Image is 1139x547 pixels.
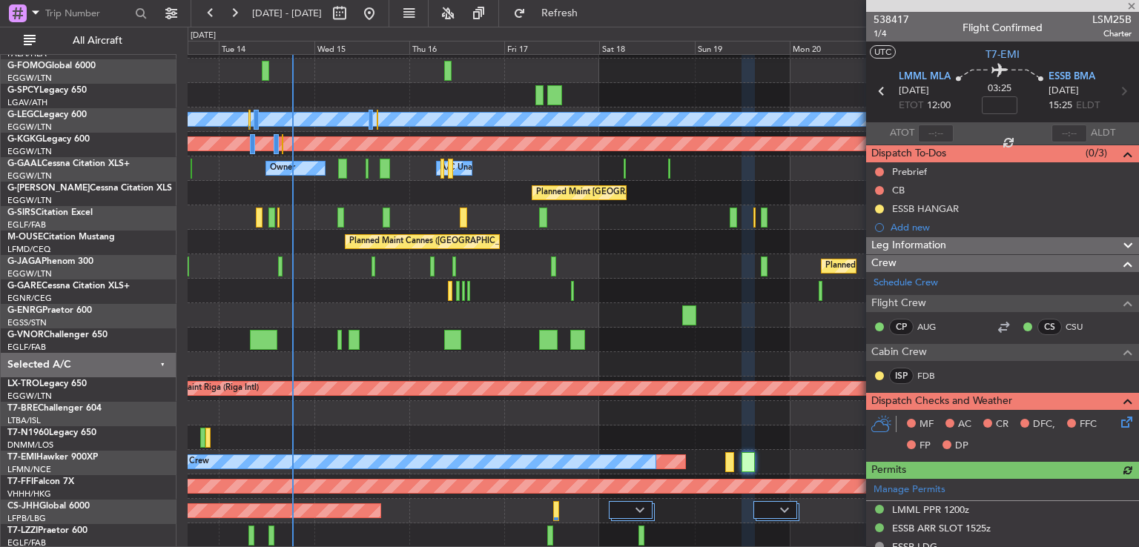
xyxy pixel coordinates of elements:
span: G-JAGA [7,257,42,266]
div: Mon 20 [790,41,885,54]
span: LMML MLA [899,70,951,84]
a: LGAV/ATH [7,97,47,108]
a: G-FOMOGlobal 6000 [7,62,96,70]
span: G-VNOR [7,331,44,339]
a: EGGW/LTN [7,122,52,133]
span: G-FOMO [7,62,45,70]
a: G-ENRGPraetor 600 [7,306,92,315]
span: ATOT [890,126,914,141]
div: Planned Maint [GEOGRAPHIC_DATA] ([GEOGRAPHIC_DATA]) [536,182,770,204]
a: EGLF/FAB [7,219,46,231]
div: CS [1037,319,1062,335]
span: T7-BRE [7,404,38,413]
button: UTC [870,45,896,59]
span: 03:25 [988,82,1011,96]
a: T7-FFIFalcon 7X [7,477,74,486]
span: MF [920,417,934,432]
span: [DATE] [899,84,929,99]
a: T7-LZZIPraetor 600 [7,526,88,535]
div: ESSB HANGAR [892,202,959,215]
a: VHHH/HKG [7,488,51,500]
span: LSM25B [1092,12,1132,27]
div: Sun 19 [695,41,790,54]
span: M-OUSE [7,233,43,242]
div: Tue 14 [219,41,314,54]
a: EGGW/LTN [7,170,52,182]
div: Prebrief [892,165,927,178]
a: EGGW/LTN [7,146,52,157]
span: AC [958,417,971,432]
a: T7-EMIHawker 900XP [7,453,98,462]
span: ELDT [1076,99,1100,113]
span: Flight Crew [871,295,926,312]
a: G-KGKGLegacy 600 [7,135,90,144]
img: arrow-gray.svg [780,507,789,513]
a: EGNR/CEG [7,293,52,304]
div: Flight Confirmed [963,20,1043,36]
span: 15:25 [1049,99,1072,113]
span: G-GAAL [7,159,42,168]
span: G-KGKG [7,135,42,144]
a: G-JAGAPhenom 300 [7,257,93,266]
span: FP [920,439,931,454]
a: G-VNORChallenger 650 [7,331,108,339]
span: Refresh [529,8,591,19]
span: CR [996,417,1008,432]
a: EGGW/LTN [7,195,52,206]
a: EGGW/LTN [7,73,52,84]
a: G-[PERSON_NAME]Cessna Citation XLS [7,184,172,193]
a: G-LEGCLegacy 600 [7,110,87,119]
span: G-SIRS [7,208,36,217]
div: Fri 17 [504,41,599,54]
span: [DATE] - [DATE] [252,7,322,20]
a: EGLF/FAB [7,342,46,353]
span: Charter [1092,27,1132,40]
span: DP [955,439,968,454]
div: A/C Unavailable [440,157,502,179]
div: Sat 18 [599,41,694,54]
span: ALDT [1091,126,1115,141]
a: T7-BREChallenger 604 [7,404,102,413]
div: CP [889,319,914,335]
div: [DATE] [191,30,216,42]
span: T7-N1960 [7,428,49,437]
span: G-LEGC [7,110,39,119]
a: G-SIRSCitation Excel [7,208,93,217]
a: EGSS/STN [7,317,47,328]
span: ESSB BMA [1049,70,1095,84]
span: G-ENRG [7,306,42,315]
a: CSU [1066,320,1099,334]
span: DFC, [1033,417,1055,432]
div: Add new [891,221,1132,233]
a: LFPB/LBG [7,513,46,524]
a: EGGW/LTN [7,391,52,402]
span: (0/3) [1086,145,1107,161]
span: 1/4 [874,27,909,40]
div: Wed 15 [314,41,409,54]
a: DNMM/LOS [7,440,53,451]
a: G-GAALCessna Citation XLS+ [7,159,130,168]
img: arrow-gray.svg [635,507,644,513]
span: [DATE] [1049,84,1079,99]
div: ISP [889,368,914,384]
a: G-SPCYLegacy 650 [7,86,87,95]
a: CS-JHHGlobal 6000 [7,502,90,511]
span: ETOT [899,99,923,113]
span: Cabin Crew [871,344,927,361]
a: T7-N1960Legacy 650 [7,428,96,437]
div: No Crew [175,451,209,473]
div: Planned Maint [GEOGRAPHIC_DATA] ([GEOGRAPHIC_DATA]) [825,255,1059,277]
a: M-OUSECitation Mustang [7,233,115,242]
span: G-SPCY [7,86,39,95]
button: All Aircraft [16,29,161,53]
span: Dispatch Checks and Weather [871,393,1012,410]
a: LFMN/NCE [7,464,51,475]
input: Trip Number [45,2,131,24]
a: FDB [917,369,951,382]
span: Leg Information [871,237,946,254]
span: G-GARE [7,282,42,291]
div: Planned Maint Cannes ([GEOGRAPHIC_DATA]) [349,231,525,253]
a: LTBA/ISL [7,415,41,426]
span: T7-FFI [7,477,33,486]
div: Owner [270,157,295,179]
